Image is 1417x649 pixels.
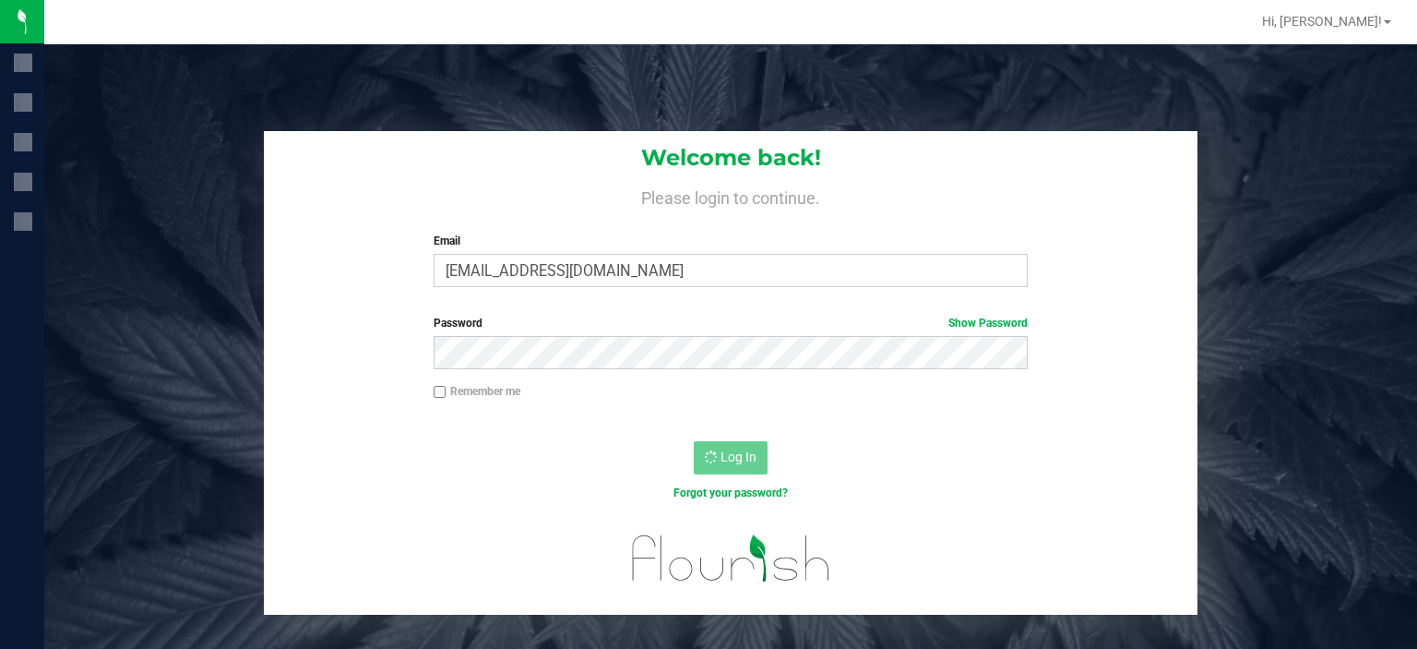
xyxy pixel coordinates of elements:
span: Password [434,317,482,330]
label: Remember me [434,383,520,400]
a: Show Password [948,317,1028,330]
h1: Welcome back! [264,146,1197,170]
label: Email [434,233,1029,249]
input: Remember me [434,386,447,399]
button: Log In [694,441,768,475]
span: Log In [720,450,756,464]
img: flourish_logo.svg [614,521,848,595]
h4: Please login to continue. [264,185,1197,207]
span: Hi, [PERSON_NAME]! [1262,14,1382,29]
a: Forgot your password? [673,487,788,499]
